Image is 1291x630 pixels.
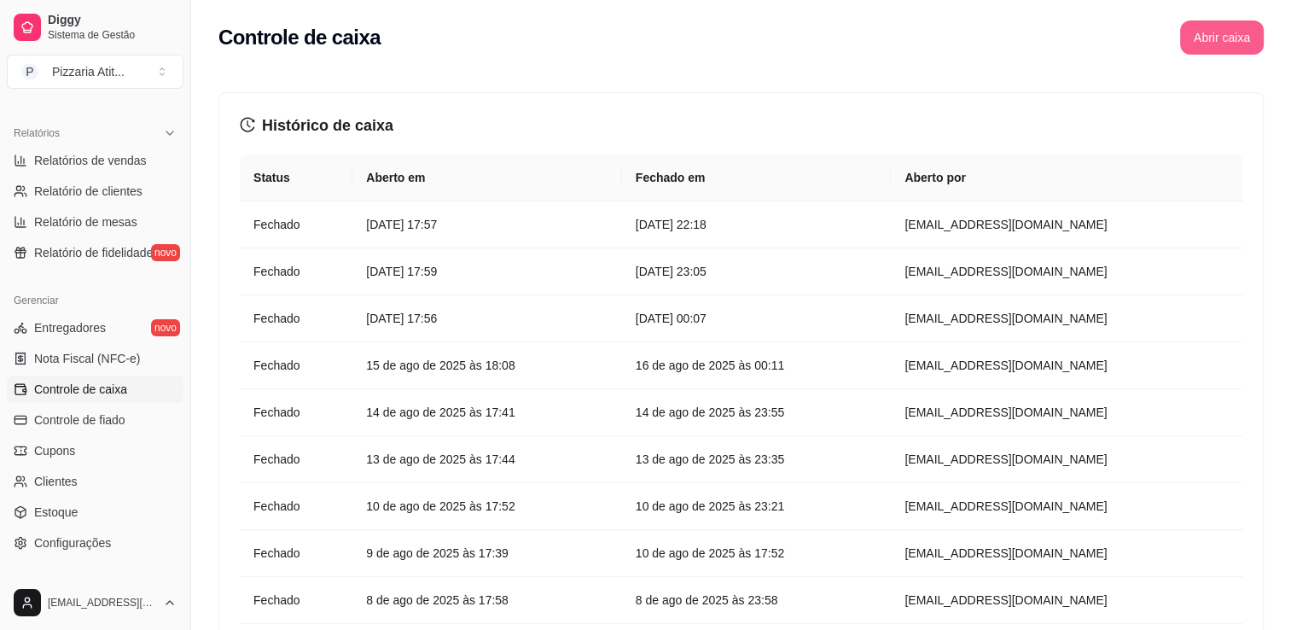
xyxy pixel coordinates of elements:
[34,411,125,429] span: Controle de fiado
[7,147,183,174] a: Relatórios de vendas
[891,577,1242,624] td: [EMAIL_ADDRESS][DOMAIN_NAME]
[218,24,381,51] h2: Controle de caixa
[253,450,339,469] article: Fechado
[34,534,111,551] span: Configurações
[891,155,1242,201] th: Aberto por
[48,596,156,610] span: [EMAIL_ADDRESS][DOMAIN_NAME]
[240,117,255,132] span: history
[366,544,608,563] article: 9 de ago de 2025 às 17:39
[891,342,1242,389] td: [EMAIL_ADDRESS][DOMAIN_NAME]
[891,248,1242,295] td: [EMAIL_ADDRESS][DOMAIN_NAME]
[636,403,878,422] article: 14 de ago de 2025 às 23:55
[48,13,177,28] span: Diggy
[7,468,183,495] a: Clientes
[253,591,339,610] article: Fechado
[7,208,183,236] a: Relatório de mesas
[1180,20,1264,55] button: Abrir caixa
[366,450,608,469] article: 13 de ago de 2025 às 17:44
[636,497,878,516] article: 10 de ago de 2025 às 23:21
[7,499,183,526] a: Estoque
[240,155,352,201] th: Status
[34,319,106,336] span: Entregadores
[7,55,183,89] button: Select a team
[366,356,608,375] article: 15 de ago de 2025 às 18:08
[366,262,608,281] article: [DATE] 17:59
[7,178,183,205] a: Relatório de clientes
[7,582,183,623] button: [EMAIL_ADDRESS][DOMAIN_NAME]
[891,389,1242,436] td: [EMAIL_ADDRESS][DOMAIN_NAME]
[14,126,60,140] span: Relatórios
[7,376,183,403] a: Controle de caixa
[636,215,878,234] article: [DATE] 22:18
[7,239,183,266] a: Relatório de fidelidadenovo
[636,309,878,328] article: [DATE] 00:07
[253,403,339,422] article: Fechado
[636,591,878,610] article: 8 de ago de 2025 às 23:58
[34,381,127,398] span: Controle de caixa
[636,544,878,563] article: 10 de ago de 2025 às 17:52
[366,497,608,516] article: 10 de ago de 2025 às 17:52
[7,345,183,372] a: Nota Fiscal (NFC-e)
[7,314,183,341] a: Entregadoresnovo
[7,437,183,464] a: Cupons
[240,114,1242,137] h3: Histórico de caixa
[891,295,1242,342] td: [EMAIL_ADDRESS][DOMAIN_NAME]
[366,309,608,328] article: [DATE] 17:56
[253,356,339,375] article: Fechado
[52,63,125,80] div: Pizzaria Atit ...
[366,591,608,610] article: 8 de ago de 2025 às 17:58
[34,504,78,521] span: Estoque
[34,473,78,490] span: Clientes
[34,244,153,261] span: Relatório de fidelidade
[7,529,183,557] a: Configurações
[891,201,1242,248] td: [EMAIL_ADDRESS][DOMAIN_NAME]
[366,215,608,234] article: [DATE] 17:57
[34,183,142,200] span: Relatório de clientes
[636,262,878,281] article: [DATE] 23:05
[253,309,339,328] article: Fechado
[21,63,38,80] span: P
[891,483,1242,530] td: [EMAIL_ADDRESS][DOMAIN_NAME]
[7,406,183,434] a: Controle de fiado
[253,262,339,281] article: Fechado
[34,442,75,459] span: Cupons
[891,530,1242,577] td: [EMAIL_ADDRESS][DOMAIN_NAME]
[253,544,339,563] article: Fechado
[253,497,339,516] article: Fechado
[253,215,339,234] article: Fechado
[7,7,183,48] a: DiggySistema de Gestão
[7,287,183,314] div: Gerenciar
[352,155,622,201] th: Aberto em
[891,436,1242,483] td: [EMAIL_ADDRESS][DOMAIN_NAME]
[366,403,608,422] article: 14 de ago de 2025 às 17:41
[636,450,878,469] article: 13 de ago de 2025 às 23:35
[34,152,147,169] span: Relatórios de vendas
[636,356,878,375] article: 16 de ago de 2025 às 00:11
[34,213,137,230] span: Relatório de mesas
[34,350,140,367] span: Nota Fiscal (NFC-e)
[48,28,177,42] span: Sistema de Gestão
[622,155,892,201] th: Fechado em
